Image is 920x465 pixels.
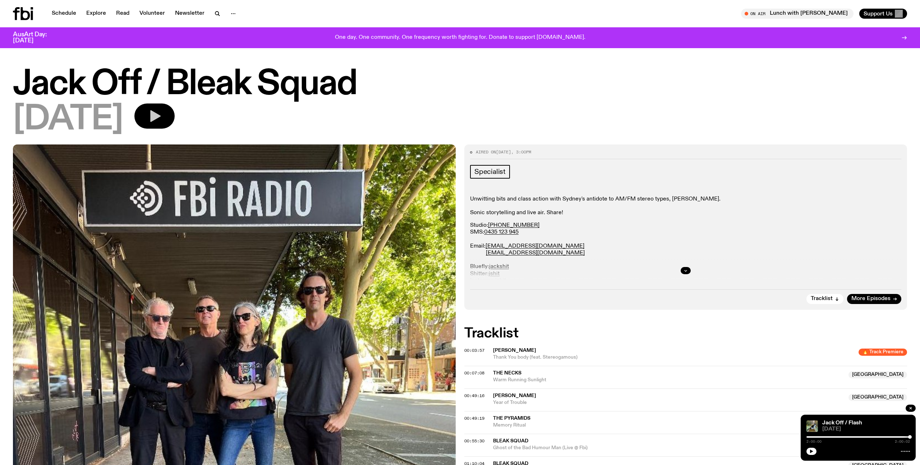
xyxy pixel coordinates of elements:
button: 00:55:30 [464,439,484,443]
span: The Pyramids [493,416,530,421]
span: [GEOGRAPHIC_DATA] [848,371,907,378]
span: Tracklist [811,296,833,301]
button: 00:49:19 [464,416,484,420]
span: [DATE] [822,427,910,432]
span: 00:49:19 [464,415,484,421]
a: [EMAIL_ADDRESS][DOMAIN_NAME] [486,243,584,249]
span: 00:55:30 [464,438,484,444]
p: Studio: SMS: Email: Bluefly: Shitter: Instagran: Fakebook: Home: [470,222,901,305]
p: One day. One community. One frequency worth fighting for. Donate to support [DOMAIN_NAME]. [335,34,585,41]
span: Warm Running Sunlight [493,377,844,383]
span: 🔥 Track Premiere [859,349,907,356]
button: 00:07:08 [464,371,484,375]
h3: AusArt Day: [DATE] [13,32,59,44]
span: [DATE] [13,103,123,136]
span: Thank You body (feat. Stereogamous) [493,354,854,361]
a: Read [112,9,134,19]
span: Ghost of the Bad Humour Man (Live @ Fbi) [493,445,844,451]
a: [EMAIL_ADDRESS][DOMAIN_NAME] [486,250,585,256]
span: Memory Ritual [493,422,907,429]
h2: Tracklist [464,327,907,340]
span: [DATE] [496,149,511,155]
span: 2:00:00 [806,440,822,443]
a: Explore [82,9,110,19]
span: [PERSON_NAME] [493,393,536,398]
span: [GEOGRAPHIC_DATA] [848,394,907,401]
span: 2:00:02 [895,440,910,443]
span: , 3:00pm [511,149,531,155]
button: Tracklist [806,294,843,304]
span: 00:07:08 [464,370,484,376]
a: Schedule [47,9,80,19]
span: [PERSON_NAME] [493,348,536,353]
a: Jack Off / Flash [822,420,862,426]
a: [PHONE_NUMBER] [488,222,539,228]
a: Specialist [470,165,510,179]
a: 0435 123 945 [484,229,519,235]
a: Volunteer [135,9,169,19]
button: On AirLunch with [PERSON_NAME] [741,9,854,19]
span: Specialist [474,168,506,176]
span: Bleak Squad [493,438,528,443]
a: More Episodes [847,294,901,304]
span: The Necks [493,370,521,376]
button: Support Us [859,9,907,19]
button: 00:03:57 [464,349,484,353]
button: 00:49:16 [464,394,484,398]
span: More Episodes [851,296,891,301]
span: 00:49:16 [464,393,484,399]
h1: Jack Off / Bleak Squad [13,68,907,101]
p: Unwitting bits and class action with Sydney's antidote to AM/FM stereo types, [PERSON_NAME]. Soni... [470,196,901,217]
span: Support Us [864,10,893,17]
span: Aired on [476,149,496,155]
span: Year of Trouble [493,399,844,406]
span: 00:03:57 [464,347,484,353]
a: Newsletter [171,9,209,19]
